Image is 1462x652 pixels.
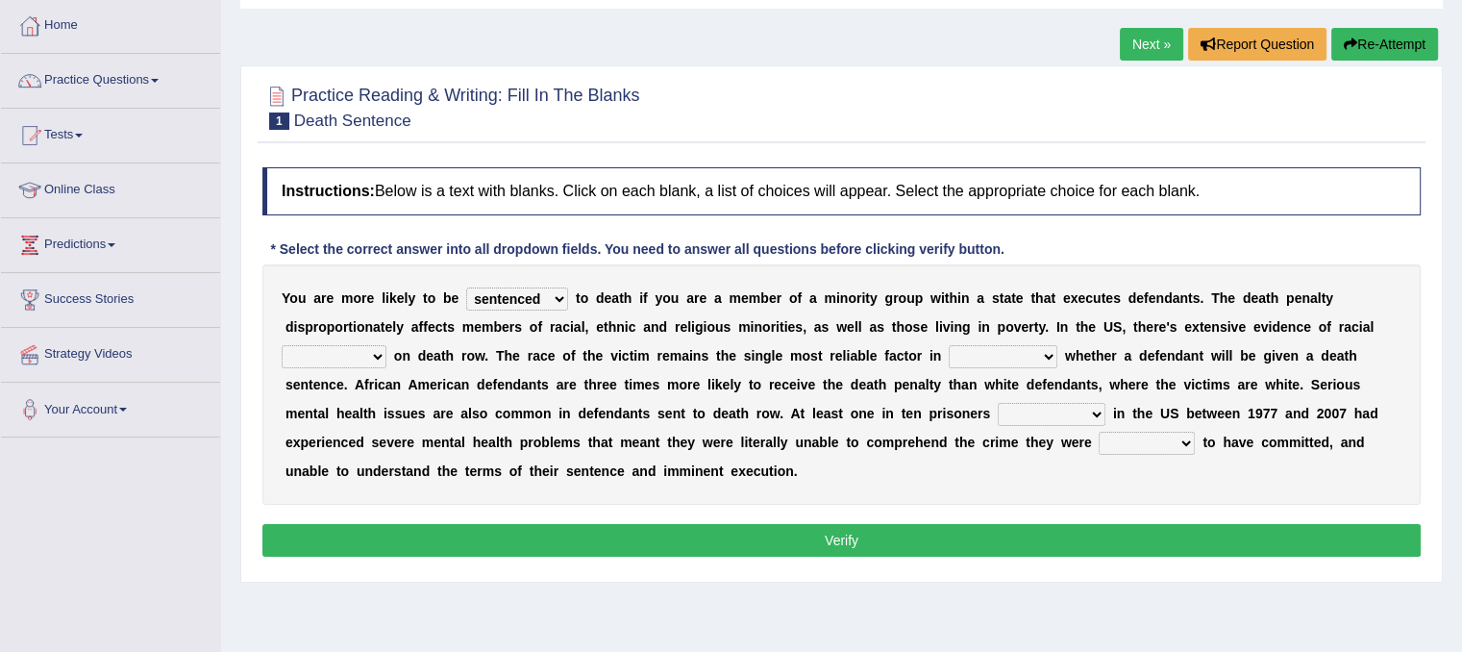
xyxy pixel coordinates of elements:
b: , [584,319,588,335]
b: d [596,290,605,306]
b: d [1243,290,1251,306]
b: h [1220,290,1228,306]
b: a [313,290,321,306]
b: . [484,348,488,364]
b: d [285,319,294,335]
b: m [637,348,649,364]
b: o [394,348,403,364]
b: e [426,348,434,364]
b: s [1170,319,1177,335]
a: Strategy Videos [1,328,220,376]
b: d [1128,290,1137,306]
b: m [482,319,493,335]
b: r [1153,319,1158,335]
b: m [670,348,681,364]
b: y [408,290,415,306]
b: e [1280,319,1288,335]
b: f [423,319,428,335]
b: e [596,348,604,364]
b: x [1192,319,1200,335]
b: i [1268,319,1272,335]
b: l [687,319,691,335]
b: e [1149,290,1156,306]
b: o [318,319,327,335]
b: u [298,290,307,306]
b: d [659,319,668,335]
b: e [680,319,687,335]
b: . [1045,319,1049,335]
a: Next » [1120,28,1183,61]
b: i [639,290,643,306]
b: f [1326,319,1331,335]
b: e [1253,319,1261,335]
b: n [693,348,702,364]
b: o [789,290,798,306]
b: a [411,319,419,335]
b: e [397,290,405,306]
b: r [528,348,533,364]
b: l [382,290,385,306]
b: a [1044,290,1052,306]
b: p [1286,290,1295,306]
b: f [1144,290,1149,306]
b: i [1227,319,1231,335]
b: n [402,348,410,364]
b: p [327,319,335,335]
b: t [1076,319,1080,335]
b: n [1060,319,1069,335]
div: * Select the correct answer into all dropdown fields. You need to answer all questions before cli... [262,239,1012,260]
b: t [1030,290,1035,306]
b: , [803,319,806,335]
span: 1 [269,113,289,130]
b: o [662,290,671,306]
b: r [550,319,555,335]
b: g [695,319,704,335]
b: n [1155,290,1164,306]
b: a [869,319,877,335]
b: o [289,290,298,306]
b: r [675,319,680,335]
button: Verify [262,524,1421,557]
b: l [858,319,862,335]
b: I [1056,319,1060,335]
b: Y [282,290,289,306]
b: r [771,319,776,335]
b: n [651,319,659,335]
b: i [618,348,622,364]
b: c [540,348,548,364]
b: c [622,348,630,364]
b: o [466,348,475,364]
b: l [855,319,858,335]
b: o [562,348,571,364]
b: e [1251,290,1258,306]
b: , [1122,319,1126,335]
b: h [587,348,596,364]
b: i [353,319,357,335]
b: r [893,290,898,306]
b: t [1034,319,1039,335]
b: T [1211,290,1220,306]
b: e [920,319,928,335]
b: l [935,319,939,335]
b: i [950,319,954,335]
b: v [1230,319,1238,335]
b: t [348,319,353,335]
b: f [419,319,424,335]
b: d [418,348,427,364]
b: a [814,319,822,335]
b: m [749,290,760,306]
b: y [396,319,404,335]
b: t [892,319,897,335]
b: h [896,319,904,335]
b: e [1294,290,1301,306]
b: o [530,319,538,335]
b: s [447,319,455,335]
b: r [694,290,699,306]
b: h [624,290,632,306]
a: Your Account [1,383,220,431]
b: o [428,290,436,306]
b: r [313,319,318,335]
b: u [715,319,724,335]
b: k [389,290,397,306]
b: e [1088,319,1096,335]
